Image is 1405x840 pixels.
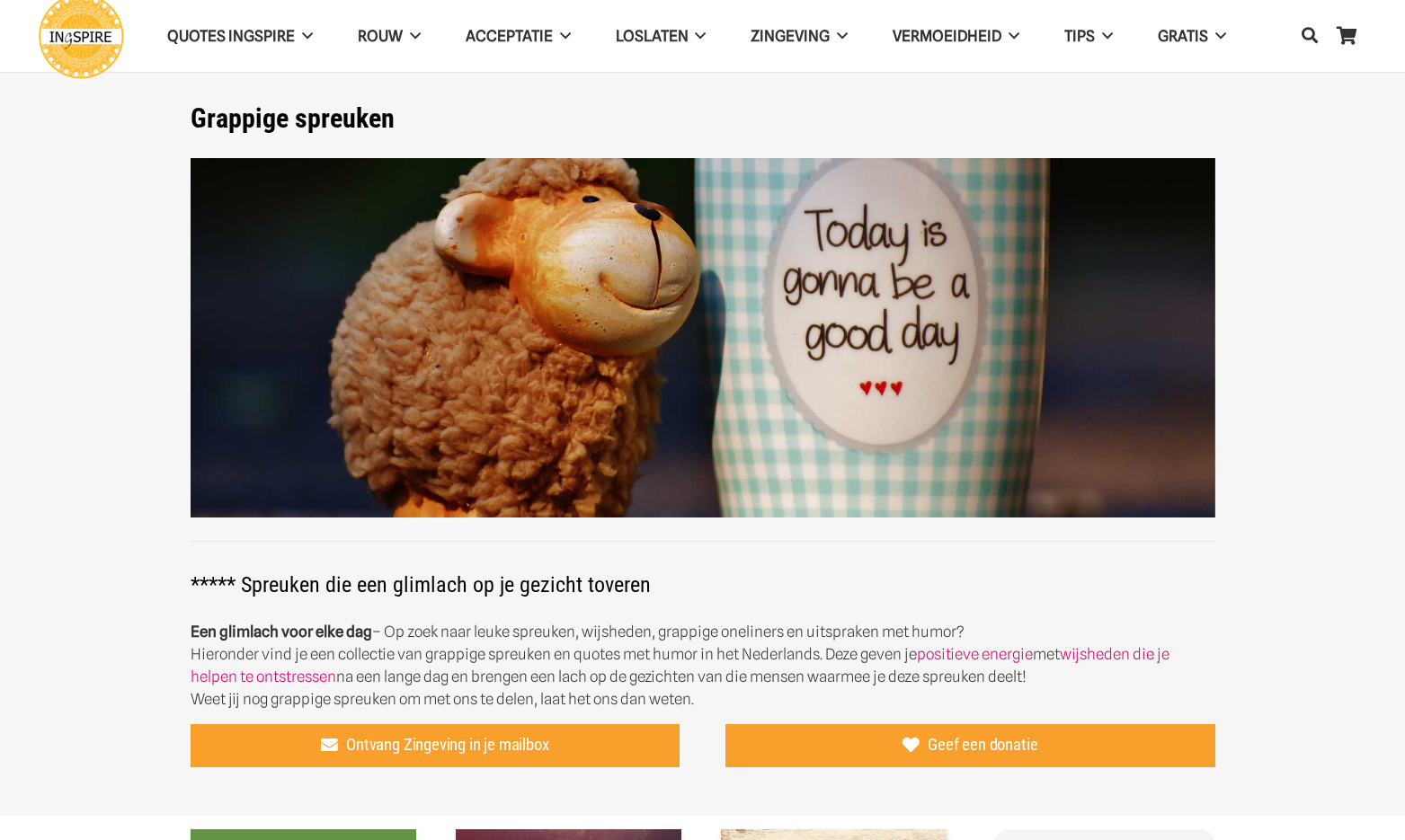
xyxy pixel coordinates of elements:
[593,13,729,59] a: Loslaten
[870,13,1042,59] a: VERMOEIDHEID
[751,27,830,45] span: Zingeving
[1158,27,1208,45] span: GRATIS
[728,13,870,59] a: Zingeving
[443,13,593,59] a: Acceptatie
[191,102,1215,135] h1: Grappige spreuken
[1292,14,1328,57] a: Zoeken
[616,27,689,45] span: Loslaten
[145,13,335,59] a: QUOTES INGSPIRE
[1064,27,1095,45] span: TIPS
[358,27,403,45] span: ROUW
[335,13,443,59] a: ROUW
[346,735,548,755] span: Ontvang Zingeving in je mailbox
[725,724,1215,767] a: Geef een donatie
[1135,13,1249,59] a: GRATIS
[191,158,1215,518] img: Leuke korte spreuken en grappige oneliners gezegden leuke spreuken voor op facebook - grappige qu...
[191,549,1215,597] h2: ***** Spreuken die een glimlach op je gezicht toveren
[1042,13,1135,59] a: TIPS
[191,724,680,767] a: Ontvang Zingeving in je mailbox
[466,27,553,45] span: Acceptatie
[167,27,295,45] span: QUOTES INGSPIRE
[893,27,1001,45] span: VERMOEIDHEID
[928,735,1037,755] span: Geef een donatie
[191,623,372,641] strong: Een glimlach voor elke dag
[917,645,1033,663] a: positieve energie
[191,621,1215,711] p: – Op zoek naar leuke spreuken, wijsheden, grappige oneliners en uitspraken met humor? Hieronder v...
